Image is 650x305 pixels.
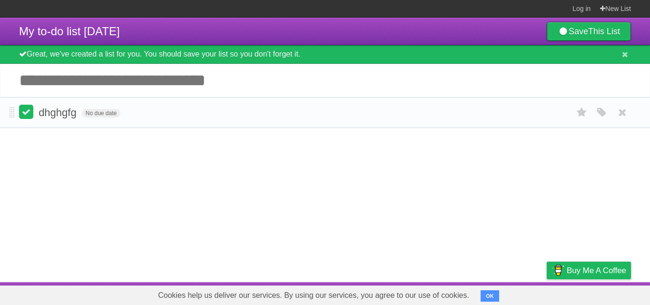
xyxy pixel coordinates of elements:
[82,109,120,118] span: No due date
[452,285,490,303] a: Developers
[573,105,591,120] label: Star task
[534,285,559,303] a: Privacy
[547,22,631,41] a: SaveThis List
[39,107,79,118] span: dhghgfg
[420,285,440,303] a: About
[547,262,631,279] a: Buy me a coffee
[502,285,523,303] a: Terms
[481,290,499,302] button: OK
[567,262,626,279] span: Buy me a coffee
[19,105,33,119] label: Done
[571,285,631,303] a: Suggest a feature
[552,262,564,278] img: Buy me a coffee
[19,25,120,38] span: My to-do list [DATE]
[588,27,620,36] b: This List
[148,286,479,305] span: Cookies help us deliver our services. By using our services, you agree to our use of cookies.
